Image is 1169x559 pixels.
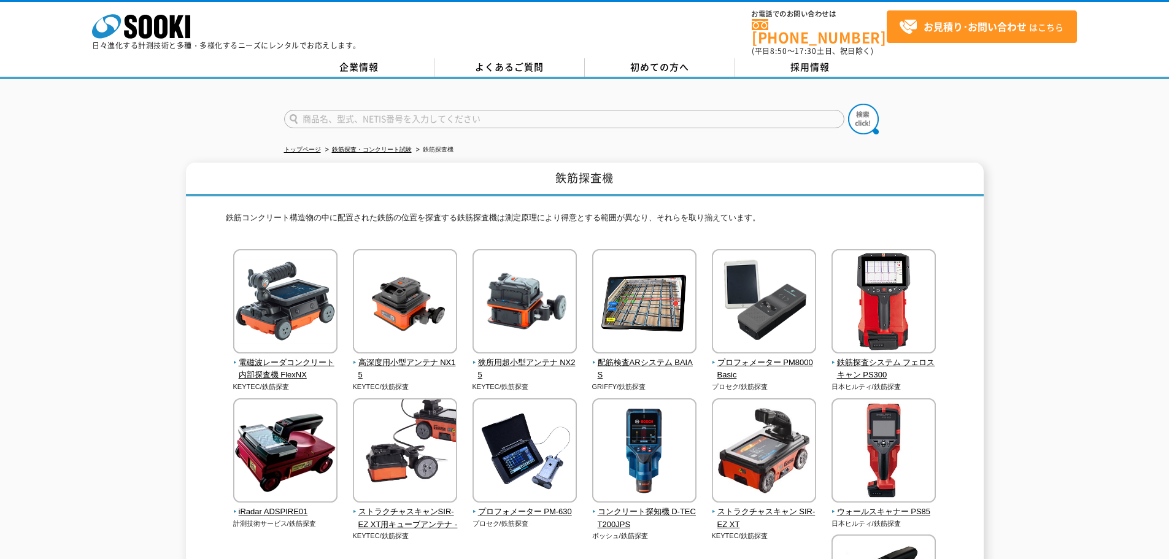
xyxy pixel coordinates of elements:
[712,494,817,531] a: ストラクチャスキャン SIR-EZ XT
[752,45,873,56] span: (平日 ～ 土日、祝日除く)
[353,357,458,382] span: 高深度用小型アンテナ NX15
[332,146,412,153] a: 鉄筋探査・コンクリート試験
[92,42,361,49] p: 日々進化する計測技術と多種・多様化するニーズにレンタルでお応えします。
[473,249,577,357] img: 狭所用超小型アンテナ NX25
[831,345,936,382] a: 鉄筋探査システム フェロスキャン PS300
[831,398,936,506] img: ウォールスキャナー PS85
[233,519,338,529] p: 計測技術サービス/鉄筋探査
[233,494,338,519] a: iRadar ADSPIRE01
[831,506,936,519] span: ウォールスキャナー PS85
[353,494,458,531] a: ストラクチャスキャンSIR-EZ XT用キューブアンテナ -
[592,382,697,392] p: GRIFFY/鉄筋探査
[831,249,936,357] img: 鉄筋探査システム フェロスキャン PS300
[712,398,816,506] img: ストラクチャスキャン SIR-EZ XT
[592,398,696,506] img: コンクリート探知機 D-TECT200JPS
[592,506,697,531] span: コンクリート探知機 D-TECT200JPS
[353,398,457,506] img: ストラクチャスキャンSIR-EZ XT用キューブアンテナ -
[585,58,735,77] a: 初めての方へ
[712,506,817,531] span: ストラクチャスキャン SIR-EZ XT
[592,531,697,541] p: ボッシュ/鉄筋探査
[284,146,321,153] a: トップページ
[186,163,984,196] h1: 鉄筋探査機
[592,494,697,531] a: コンクリート探知機 D-TECT200JPS
[353,345,458,382] a: 高深度用小型アンテナ NX15
[752,10,887,18] span: お電話でのお問い合わせは
[353,531,458,541] p: KEYTEC/鉄筋探査
[473,382,577,392] p: KEYTEC/鉄筋探査
[233,398,338,506] img: iRadar ADSPIRE01
[592,249,696,357] img: 配筋検査ARシステム BAIAS
[712,382,817,392] p: プロセク/鉄筋探査
[887,10,1077,43] a: お見積り･お問い合わせはこちら
[924,19,1027,34] strong: お見積り･お問い合わせ
[473,494,577,519] a: プロフォメーター PM-630
[735,58,885,77] a: 採用情報
[630,60,689,74] span: 初めての方へ
[473,506,577,519] span: プロフォメーター PM-630
[284,110,844,128] input: 商品名、型式、NETIS番号を入力してください
[712,345,817,382] a: プロフォメーター PM8000Basic
[473,519,577,529] p: プロセク/鉄筋探査
[831,382,936,392] p: 日本ヒルティ/鉄筋探査
[434,58,585,77] a: よくあるご質問
[848,104,879,134] img: btn_search.png
[712,357,817,382] span: プロフォメーター PM8000Basic
[592,345,697,382] a: 配筋検査ARシステム BAIAS
[284,58,434,77] a: 企業情報
[473,398,577,506] img: プロフォメーター PM-630
[712,249,816,357] img: プロフォメーター PM8000Basic
[226,212,944,231] p: 鉄筋コンクリート構造物の中に配置された鉄筋の位置を探査する鉄筋探査機は測定原理により得意とする範囲が異なり、それらを取り揃えています。
[770,45,787,56] span: 8:50
[233,382,338,392] p: KEYTEC/鉄筋探査
[233,506,338,519] span: iRadar ADSPIRE01
[473,357,577,382] span: 狭所用超小型アンテナ NX25
[353,506,458,531] span: ストラクチャスキャンSIR-EZ XT用キューブアンテナ -
[233,357,338,382] span: 電磁波レーダコンクリート内部探査機 FlexNX
[353,382,458,392] p: KEYTEC/鉄筋探査
[353,249,457,357] img: 高深度用小型アンテナ NX15
[752,19,887,44] a: [PHONE_NUMBER]
[831,494,936,519] a: ウォールスキャナー PS85
[233,345,338,382] a: 電磁波レーダコンクリート内部探査機 FlexNX
[899,18,1063,36] span: はこちら
[473,345,577,382] a: 狭所用超小型アンテナ NX25
[795,45,817,56] span: 17:30
[831,519,936,529] p: 日本ヒルティ/鉄筋探査
[414,144,453,156] li: 鉄筋探査機
[712,531,817,541] p: KEYTEC/鉄筋探査
[233,249,338,357] img: 電磁波レーダコンクリート内部探査機 FlexNX
[831,357,936,382] span: 鉄筋探査システム フェロスキャン PS300
[592,357,697,382] span: 配筋検査ARシステム BAIAS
